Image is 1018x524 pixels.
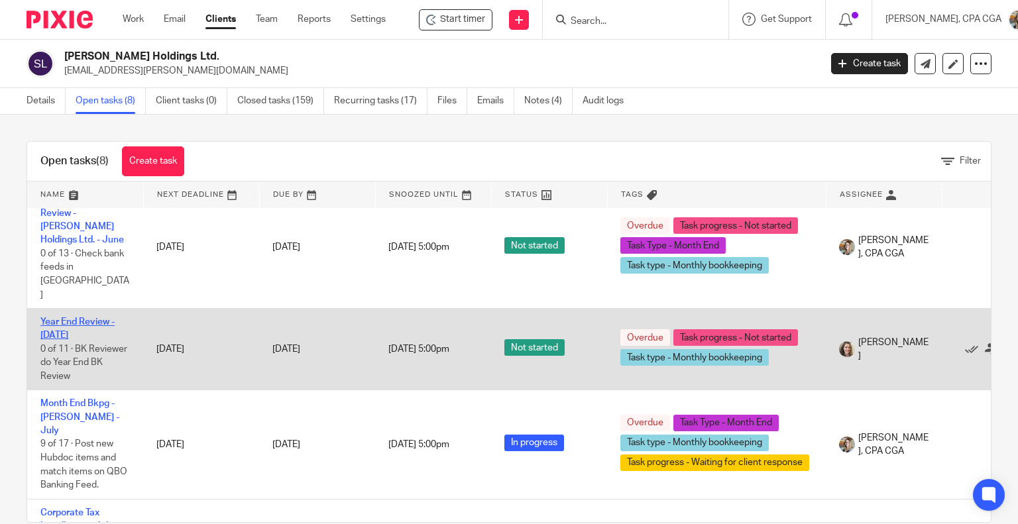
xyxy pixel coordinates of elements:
a: Emails [477,88,514,114]
span: Not started [504,339,565,356]
span: Task Type - Month End [620,237,726,254]
span: Overdue [620,217,670,234]
div: Stanhope-Wedgwood Holdings Ltd. [419,9,492,30]
span: Task progress - Not started [673,217,798,234]
a: Reports [298,13,331,26]
span: Status [505,191,538,198]
span: Get Support [761,15,812,24]
span: Overdue [620,415,670,431]
span: Not started [504,237,565,254]
span: [DATE] 5:00pm [388,242,449,252]
span: [DATE] [272,440,300,449]
span: In progress [504,435,564,451]
a: Create task [122,146,184,176]
span: Task progress - Not started [673,329,798,346]
a: Year End Review - [DATE] [40,317,115,340]
a: Audit logs [583,88,634,114]
a: Notes (4) [524,88,573,114]
span: Task Type - Month End [673,415,779,431]
p: [EMAIL_ADDRESS][PERSON_NAME][DOMAIN_NAME] [64,64,811,78]
span: Task progress - Waiting for client response [620,454,809,471]
td: [DATE] [143,186,259,309]
span: Snoozed Until [389,191,459,198]
span: 0 of 13 · Check bank feeds in [GEOGRAPHIC_DATA] [40,249,129,299]
span: Tags [621,191,644,198]
p: [PERSON_NAME], CPA CGA [885,13,1001,26]
span: 9 of 17 · Post new Hubdoc items and match items on QBO Banking Feed. [40,440,127,490]
a: Email [164,13,186,26]
td: [DATE] [143,309,259,390]
a: Create task [831,53,908,74]
a: Files [437,88,467,114]
span: Overdue [620,329,670,346]
span: Task type - Monthly bookkeeping [620,349,769,366]
span: [PERSON_NAME], CPA CGA [858,234,929,261]
img: Chrissy%20McGale%20Bio%20Pic%201.jpg [839,437,855,452]
span: [DATE] 5:00pm [388,344,449,354]
span: (8) [96,156,109,166]
span: [DATE] [272,344,300,354]
a: Recurring tasks (17) [334,88,427,114]
a: Team [256,13,278,26]
span: Task type - Monthly bookkeeping [620,257,769,274]
a: Settings [351,13,386,26]
span: [DATE] [272,242,300,252]
img: Pixie [27,11,93,28]
h1: Open tasks [40,154,109,168]
input: Search [569,16,689,28]
span: Task type - Monthly bookkeeping [620,435,769,451]
img: Chrissy%20McGale%20Bio%20Pic%201.jpg [839,239,855,255]
a: Work [123,13,144,26]
span: [PERSON_NAME], CPA CGA [858,431,929,458]
span: [DATE] 5:00pm [388,440,449,449]
img: IMG_7896.JPG [839,341,855,357]
span: [PERSON_NAME] [858,336,929,363]
span: Filter [960,156,981,166]
a: Month End Bkpg - [PERSON_NAME] - July [40,399,119,435]
a: Closed tasks (159) [237,88,324,114]
a: Details [27,88,66,114]
a: Mark as done [965,342,985,356]
a: Clients [205,13,236,26]
span: 0 of 11 · BK Reviewer do Year End BK Review [40,344,127,381]
a: Client tasks (0) [156,88,227,114]
a: Open tasks (8) [76,88,146,114]
img: svg%3E [27,50,54,78]
span: Start timer [440,13,485,26]
td: [DATE] [143,390,259,499]
h2: [PERSON_NAME] Holdings Ltd. [64,50,662,64]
